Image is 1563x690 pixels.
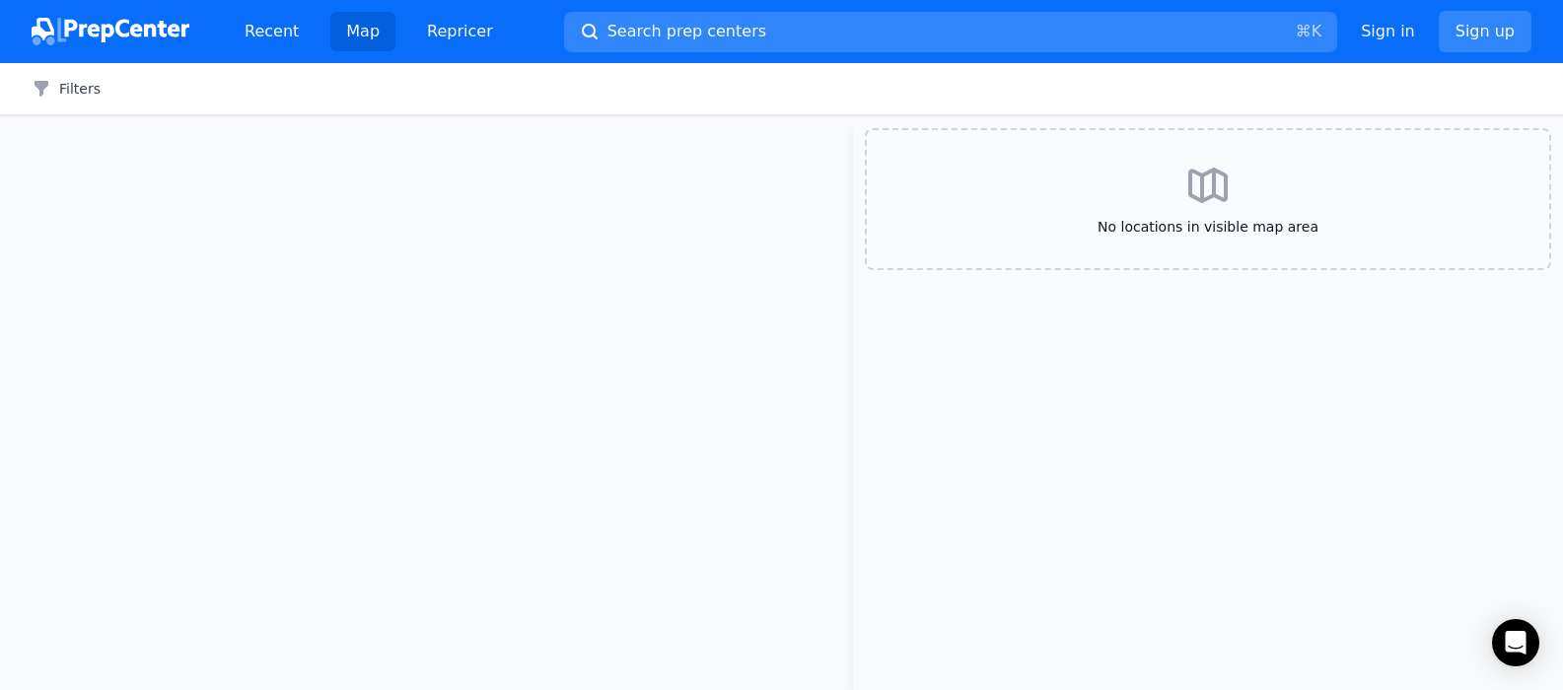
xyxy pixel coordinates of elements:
button: Filters [32,79,101,99]
kbd: ⌘ [1296,22,1312,40]
img: PrepCenter [32,18,189,45]
a: Recent [229,12,315,51]
kbd: K [1312,22,1322,40]
a: Repricer [411,12,509,51]
a: Sign up [1439,11,1531,52]
button: Search prep centers⌘K [564,12,1337,52]
span: No locations in visible map area [898,217,1518,237]
a: Map [330,12,395,51]
a: Sign in [1361,20,1415,43]
span: Search prep centers [607,20,766,43]
div: Open Intercom Messenger [1492,619,1539,666]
